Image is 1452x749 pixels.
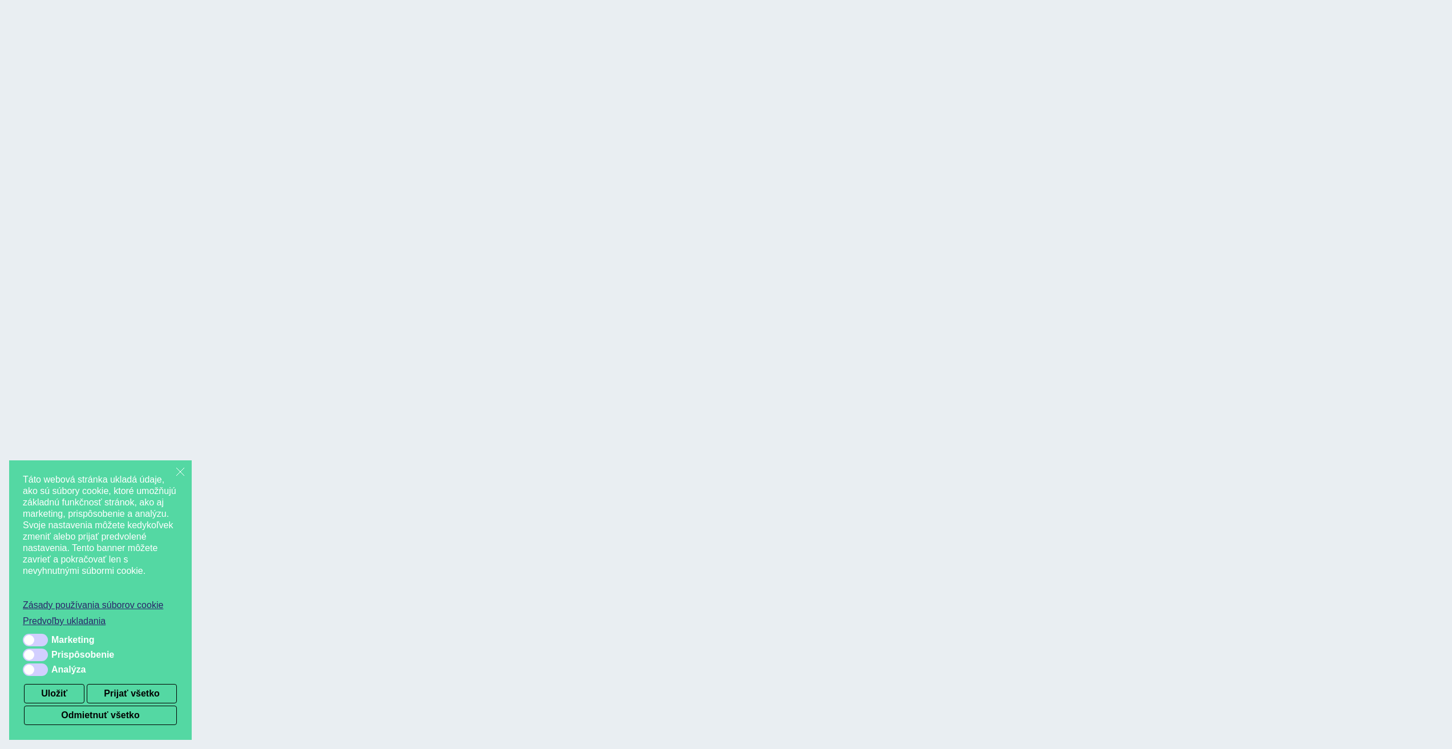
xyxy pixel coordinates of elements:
[87,684,177,703] button: Prijať všetko
[51,634,95,646] span: Marketing
[24,706,177,725] button: Odmietnuť všetko
[23,616,178,627] a: Predvoľby ukladania
[51,664,86,675] span: Analýza
[24,684,84,703] button: Uložiť
[23,474,178,590] span: Táto webová stránka ukladá údaje, ako sú súbory cookie, ktoré umožňujú základnú funkčnosť stránok...
[51,649,114,661] span: Prispôsobenie
[23,600,178,611] a: Zásady používania súborov cookie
